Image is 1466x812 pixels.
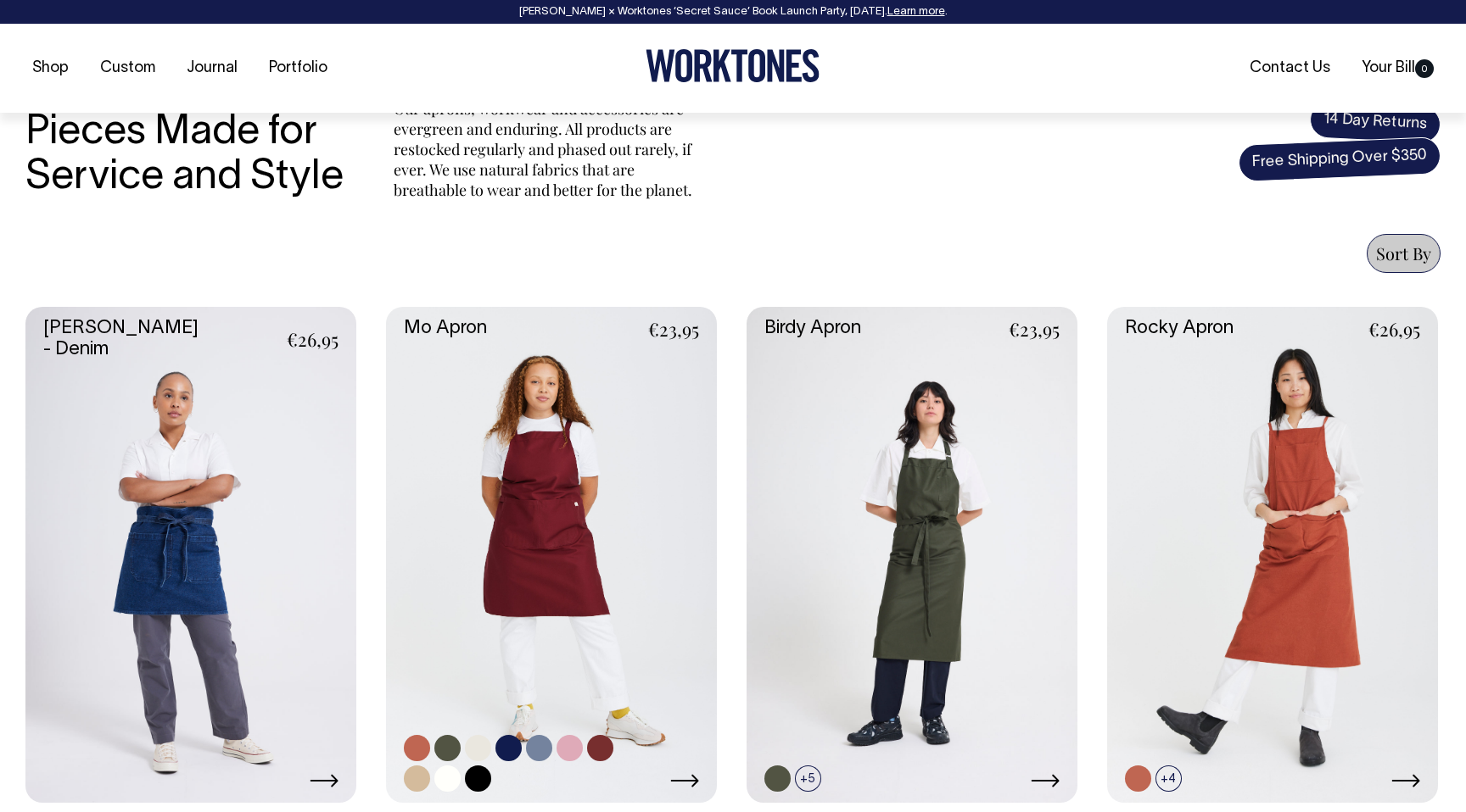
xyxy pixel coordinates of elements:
[795,765,821,792] span: +5
[1238,136,1441,182] span: Free Shipping Over $350
[180,54,244,82] a: Journal
[262,54,334,82] a: Portfolio
[1355,54,1441,82] a: Your Bill0
[1415,59,1434,78] span: 0
[25,54,76,82] a: Shop
[93,54,162,82] a: Custom
[1155,765,1182,792] span: +4
[1309,100,1441,144] span: 14 Day Returns
[17,6,1449,18] div: [PERSON_NAME] × Worktones ‘Secret Sauce’ Book Launch Party, [DATE]. .
[394,98,699,200] p: Our aprons, workwear and accessories are evergreen and enduring. All products are restocked regul...
[887,7,945,17] a: Learn more
[1376,242,1431,264] span: Sort By
[25,66,356,200] h3: Ready-to-Wear Pieces Made for Service and Style
[1243,54,1337,82] a: Contact Us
